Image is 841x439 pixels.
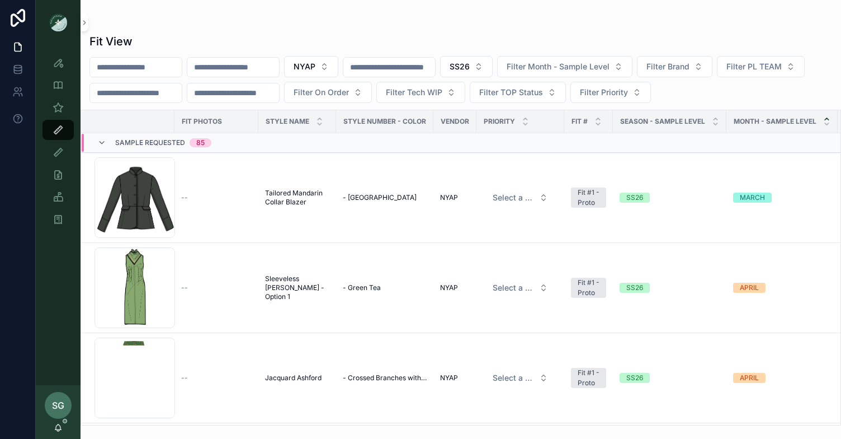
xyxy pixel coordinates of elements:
span: - Green Tea [343,283,381,292]
a: SS26 [620,193,720,203]
h1: Fit View [89,34,133,49]
a: - Crossed Branches with Blooms Jacquard [343,373,427,382]
a: Select Button [483,187,557,208]
span: Vendor [441,117,469,126]
a: MARCH [733,193,831,203]
a: -- [181,193,252,202]
button: Select Button [484,188,557,208]
span: -- [181,373,188,382]
span: Season - Sample Level [620,117,705,126]
span: Select a HP FIT LEVEL [493,282,535,293]
div: APRIL [740,283,759,293]
a: NYAP [440,283,470,292]
div: MARCH [740,193,765,203]
button: Select Button [717,56,805,77]
div: SS26 [626,283,643,293]
a: Fit #1 - Proto [571,278,606,298]
button: Select Button [484,278,557,298]
a: - Green Tea [343,283,427,292]
a: Jacquard Ashford [265,373,329,382]
span: Jacquard Ashford [265,373,322,382]
span: SG [52,399,64,412]
span: STYLE NAME [266,117,309,126]
a: NYAP [440,373,470,382]
a: -- [181,283,252,292]
a: Tailored Mandarin Collar Blazer [265,189,329,207]
span: Filter On Order [294,87,349,98]
button: Select Button [637,56,712,77]
a: APRIL [733,373,831,383]
div: SS26 [626,373,643,383]
div: Fit #1 - Proto [578,278,599,298]
div: SS26 [626,193,643,203]
span: Filter TOP Status [479,87,543,98]
div: 85 [196,138,205,147]
a: -- [181,373,252,382]
a: Select Button [483,277,557,298]
button: Select Button [470,82,566,103]
span: Filter PL TEAM [726,61,782,72]
a: NYAP [440,193,470,202]
a: APRIL [733,283,831,293]
button: Select Button [376,82,465,103]
span: Fit # [571,117,588,126]
button: Select Button [284,56,338,77]
img: App logo [49,13,67,31]
span: NYAP [440,373,458,382]
button: Select Button [440,56,493,77]
span: NYAP [440,283,458,292]
span: Filter Tech WIP [386,87,442,98]
span: Select a HP FIT LEVEL [493,372,535,384]
button: Select Button [484,368,557,388]
span: Filter Priority [580,87,628,98]
span: NYAP [440,193,458,202]
a: Select Button [483,367,557,389]
button: Select Button [570,82,651,103]
a: Fit #1 - Proto [571,188,606,208]
button: Select Button [497,56,632,77]
button: Select Button [284,82,372,103]
span: - [GEOGRAPHIC_DATA] [343,193,417,202]
a: - [GEOGRAPHIC_DATA] [343,193,427,202]
a: Sleeveless [PERSON_NAME] - Option 1 [265,274,329,301]
a: Fit #1 - Proto [571,368,606,388]
div: scrollable content [36,45,81,244]
span: Filter Brand [646,61,689,72]
span: Style Number - Color [343,117,426,126]
span: Sample Requested [115,138,185,147]
span: Fit Photos [182,117,222,126]
span: Select a HP FIT LEVEL [493,192,535,203]
div: Fit #1 - Proto [578,188,599,208]
span: SS26 [450,61,470,72]
a: SS26 [620,283,720,293]
div: Fit #1 - Proto [578,368,599,388]
a: SS26 [620,373,720,383]
span: Filter Month - Sample Level [507,61,610,72]
span: -- [181,193,188,202]
span: PRIORITY [484,117,515,126]
div: APRIL [740,373,759,383]
span: NYAP [294,61,315,72]
span: MONTH - SAMPLE LEVEL [734,117,816,126]
span: -- [181,283,188,292]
